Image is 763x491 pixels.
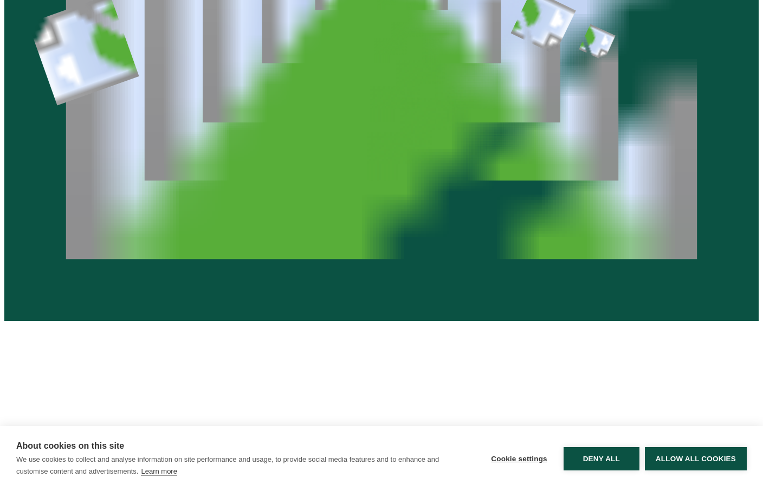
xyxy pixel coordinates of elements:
[141,467,177,476] a: Learn more
[480,447,558,470] button: Cookie settings
[564,447,639,470] button: Deny all
[16,455,439,475] p: We use cookies to collect and analyse information on site performance and usage, to provide socia...
[16,441,124,450] strong: About cookies on this site
[645,447,747,470] button: Allow all cookies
